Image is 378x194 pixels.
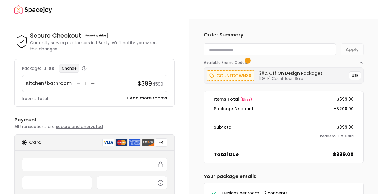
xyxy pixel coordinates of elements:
[129,139,141,146] img: american express
[26,80,72,87] p: Kitchen/bathroom
[214,106,254,112] dt: Package Discount
[259,76,323,81] p: [DATE] Countdown Sale
[337,124,354,130] dd: $399.00
[84,33,108,38] img: Powered by stripe
[83,80,89,86] div: 1
[214,151,239,158] dt: Total Due
[30,40,175,52] p: Currently serving customers in US only. We'll notify you when this changes.
[30,31,81,40] h4: Secure Checkout
[155,138,167,147] button: +4
[75,80,81,86] button: Decrease quantity for Kitchen/bathroom
[142,139,154,146] img: discover
[43,65,54,72] p: bliss
[59,64,79,73] button: Change
[240,97,252,102] span: ( bliss )
[259,70,323,76] h6: 30% Off on Design Packages
[14,4,52,16] img: Spacejoy Logo
[337,96,354,102] dd: $599.00
[115,139,128,146] img: mastercard
[14,116,175,124] h6: Payment
[138,79,152,88] h4: $399
[90,80,96,86] button: Increase quantity for Kitchen/bathroom
[333,151,354,158] dd: $399.00
[102,139,114,146] img: visa
[126,95,167,101] button: + Add more rooms
[204,173,364,180] h6: Your package entails
[204,31,364,39] h6: Order Summary
[217,72,251,79] p: countdown30
[14,4,52,16] a: Spacejoy
[26,162,163,167] iframe: Secure card number input frame
[153,81,163,87] small: $599
[214,124,233,130] dt: Subtotal
[56,124,103,130] span: secure and encrypted
[349,71,361,80] button: USE
[14,124,175,130] p: All transactions are .
[334,106,354,112] dd: -$200.00
[204,55,364,65] button: Available Promo Codes
[204,60,249,65] span: Available Promo Codes
[22,95,48,102] p: 1 rooms total
[22,65,41,71] p: Package:
[320,134,354,139] button: Redeem Gift Card
[29,139,41,146] h6: Card
[214,96,252,102] dt: Items Total
[26,180,88,185] iframe: Secure expiration date input frame
[101,180,163,185] iframe: Secure CVC input frame
[204,65,364,84] div: Available Promo Codes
